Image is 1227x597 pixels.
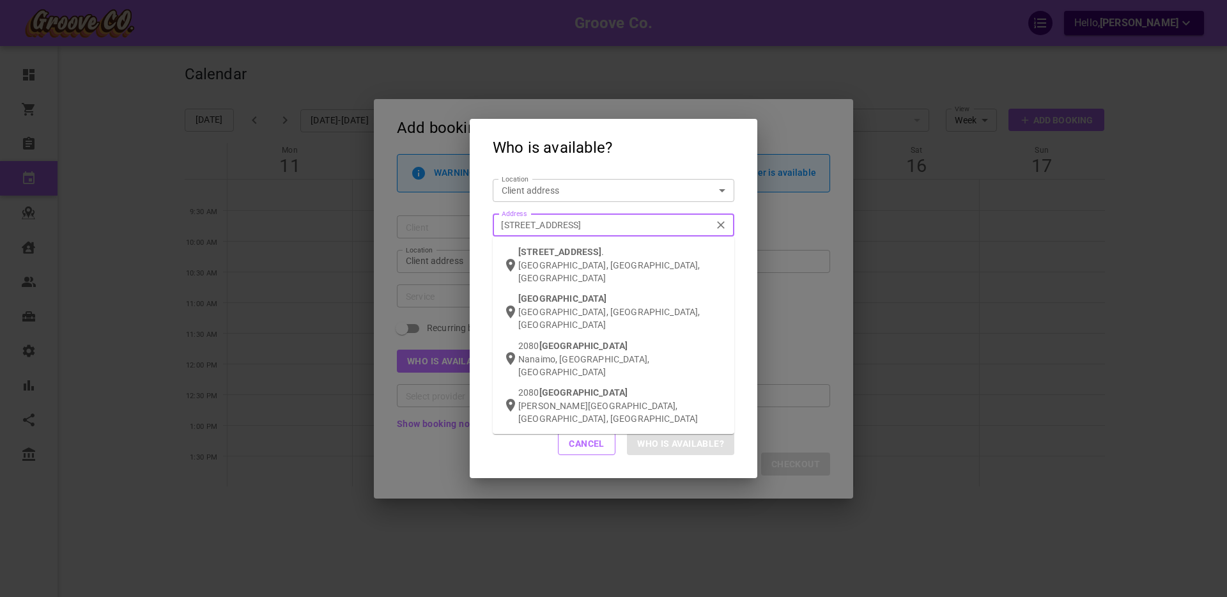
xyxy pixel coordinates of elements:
label: Location [502,174,529,184]
p: [GEOGRAPHIC_DATA], [GEOGRAPHIC_DATA], [GEOGRAPHIC_DATA] [518,259,724,284]
div: Client address [502,184,725,197]
p: [GEOGRAPHIC_DATA], [GEOGRAPHIC_DATA], [GEOGRAPHIC_DATA] [518,306,724,331]
button: Cancel [558,432,615,455]
span: [STREET_ADDRESS] [518,247,601,257]
button: Clear [712,216,730,234]
span: 2080 [518,387,539,398]
label: Address [502,209,527,219]
span: [GEOGRAPHIC_DATA] [518,293,607,304]
p: Nanaimo, [GEOGRAPHIC_DATA], [GEOGRAPHIC_DATA] [518,353,724,378]
h2: Who is available? [470,119,757,174]
span: 2080 [518,341,539,351]
span: [GEOGRAPHIC_DATA] [539,341,628,351]
span: . [601,247,604,257]
span: [GEOGRAPHIC_DATA] [539,387,628,398]
input: AddressClear [496,217,718,233]
p: [PERSON_NAME][GEOGRAPHIC_DATA], [GEOGRAPHIC_DATA], [GEOGRAPHIC_DATA] [518,399,724,425]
